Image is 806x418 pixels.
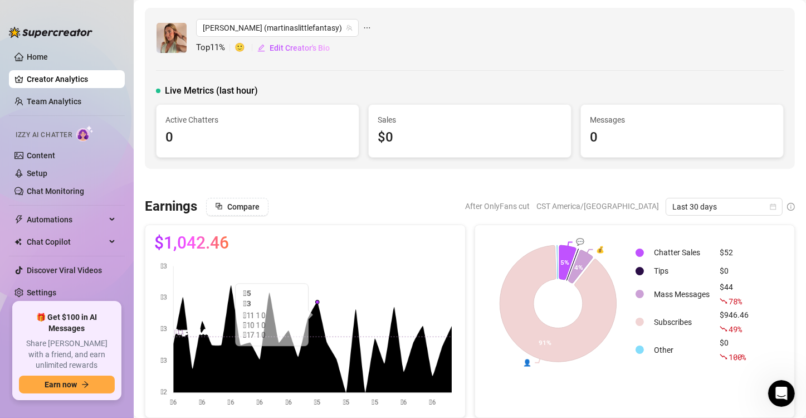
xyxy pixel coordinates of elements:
[85,6,155,14] h1: 🌟 Supercreator
[63,6,81,24] img: Profile image for Yoni
[76,125,94,142] img: AI Chatter
[649,309,714,336] td: Subscribes
[720,325,727,333] span: fall
[45,380,77,389] span: Earn now
[81,381,89,388] span: arrow-right
[27,233,106,251] span: Chat Copilot
[270,43,330,52] span: Edit Creator's Bio
[346,25,353,31] span: team
[19,312,115,334] span: 🎁 Get $100 in AI Messages
[48,198,134,220] button: Izzy AI Chatter 👩
[206,198,268,216] button: Compare
[174,4,196,26] button: Home
[720,246,749,259] div: $52
[14,238,22,246] img: Chat Copilot
[27,169,47,178] a: Setup
[19,376,115,393] button: Earn nowarrow-right
[720,297,727,305] span: fall
[164,137,214,144] div: Couldn't send
[649,263,714,280] td: Tips
[53,109,214,133] div: Get started with the Desktop app ⭐️
[672,198,776,215] span: Last 30 days
[49,291,208,314] button: Get started with the Desktop app ⭐️
[14,215,23,224] span: thunderbolt
[165,84,258,98] span: Live Metrics (last hour)
[196,4,216,25] div: Close
[62,115,205,127] div: Get started with the Desktop app ⭐️
[227,202,260,211] span: Compare
[215,202,223,210] span: block
[27,266,102,275] a: Discover Viral Videos
[787,203,795,211] span: info-circle
[720,353,727,361] span: fall
[649,281,714,308] td: Mass Messages
[27,288,56,297] a: Settings
[597,245,605,254] text: 💰
[27,151,55,160] a: Content
[27,97,81,106] a: Team Analytics
[720,281,749,308] div: $44
[536,198,659,215] span: CST America/[GEOGRAPHIC_DATA]
[9,64,214,109] div: Failed message
[27,52,48,61] a: Home
[97,264,208,286] button: I need an explanation❓
[16,130,72,140] span: Izzy AI Chatter
[768,380,795,407] iframe: Intercom live chat
[9,109,214,158] div: Failed message
[235,41,257,55] span: 🙂
[576,237,584,246] text: 💬
[94,14,137,25] p: A few hours
[157,23,187,53] img: Martina
[257,39,330,57] button: Edit Creator's Bio
[18,91,110,98] div: [PERSON_NAME] • 14h ago
[363,19,371,37] span: ellipsis
[720,265,749,277] div: $0
[165,127,350,148] div: 0
[378,114,562,126] span: Sales
[720,309,749,336] div: $946.46
[47,6,65,24] img: Profile image for Ella
[9,64,164,89] div: Hey, What brings you here [DATE]?[PERSON_NAME] • 14h ago
[136,198,208,220] button: Report Bug 🐛
[27,211,106,229] span: Automations
[729,352,746,362] span: 100 %
[649,244,714,261] td: Chatter Sales
[770,203,776,210] span: calendar
[32,6,50,24] img: Profile image for Giselle
[14,226,208,258] button: Izzy Credits, billing & subscription or Affiliate Program 💵
[729,324,741,334] span: 49 %
[729,296,741,307] span: 78 %
[19,338,115,371] span: Share [PERSON_NAME] with a friend, and earn unlimited rewards
[590,114,774,126] span: Messages
[9,27,92,38] img: logo-BBDzfeDw.svg
[523,358,531,367] text: 👤
[465,198,530,215] span: After OnlyFans cut
[51,319,208,342] button: Desktop App and Browser Extention
[649,337,714,363] td: Other
[720,337,749,363] div: $0
[203,20,352,36] span: Martina (martinaslittlefantasy)
[18,71,155,82] div: Hey, What brings you here [DATE]?
[27,187,84,196] a: Chat Monitoring
[196,41,235,55] span: Top 11 %
[165,114,350,126] span: Active Chatters
[378,127,562,148] div: $0
[145,198,197,216] h3: Earnings
[7,4,28,26] button: go back
[590,127,774,148] div: 0
[257,44,265,52] span: edit
[27,70,116,88] a: Creator Analytics
[154,234,229,252] span: $1,042.46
